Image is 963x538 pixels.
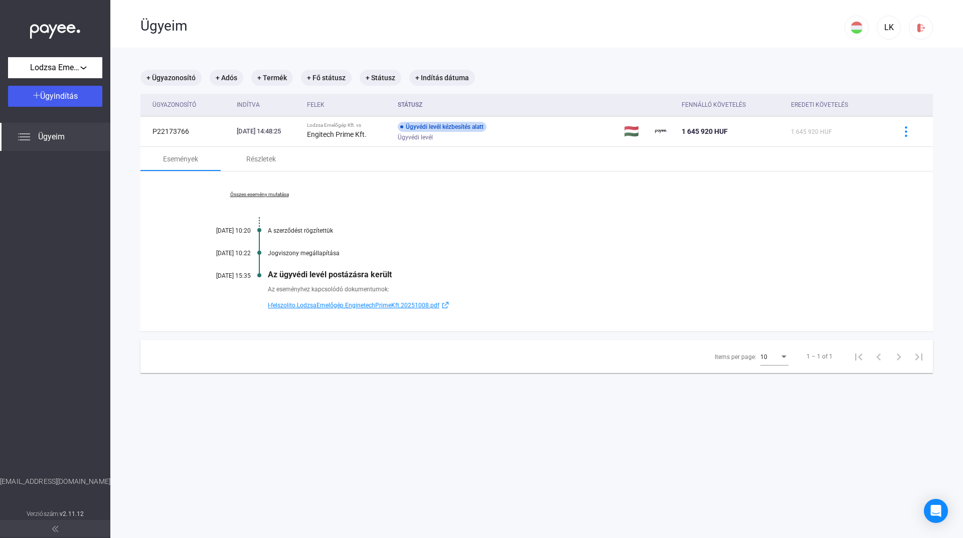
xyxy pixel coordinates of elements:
[398,131,433,143] span: Ügyvédi levél
[398,122,487,132] div: Ügyvédi levél kézbesítés alatt
[851,22,863,34] img: HU
[916,23,926,33] img: logout-red
[268,284,883,294] div: Az eseményhez kapcsolódó dokumentumok:
[909,16,933,40] button: logout-red
[715,351,756,363] div: Items per page:
[807,350,833,363] div: 1 – 1 of 1
[909,346,929,367] button: Last page
[8,86,102,107] button: Ügyindítás
[682,99,746,111] div: Fennálló követelés
[268,299,883,311] a: I-felszolito.LodzsaEmelőgép.EnginetechPrimeKft.20251008.pdfexternal-link-blue
[301,70,352,86] mat-chip: + Fő státusz
[163,153,198,165] div: Események
[307,99,325,111] div: Felek
[246,153,276,165] div: Részletek
[152,99,229,111] div: Ügyazonosító
[8,57,102,78] button: Lodzsa Emelőgép Kft.
[237,99,299,111] div: Indítva
[191,272,251,279] div: [DATE] 15:35
[30,62,80,74] span: Lodzsa Emelőgép Kft.
[360,70,401,86] mat-chip: + Státusz
[845,16,869,40] button: HU
[191,192,328,198] a: Összes esemény mutatása
[889,346,909,367] button: Next page
[268,299,439,311] span: I-felszolito.LodzsaEmelőgép.EnginetechPrimeKft.20251008.pdf
[268,250,883,257] div: Jogviszony megállapítása
[901,126,911,137] img: more-blue
[791,128,832,135] span: 1 645 920 HUF
[210,70,243,86] mat-chip: + Adós
[237,126,299,136] div: [DATE] 14:48:25
[439,301,451,309] img: external-link-blue
[791,99,848,111] div: Eredeti követelés
[869,346,889,367] button: Previous page
[237,99,260,111] div: Indítva
[52,526,58,532] img: arrow-double-left-grey.svg
[268,227,883,234] div: A szerződést rögzítettük
[30,19,80,39] img: white-payee-white-dot.svg
[791,99,883,111] div: Eredeti követelés
[140,18,845,35] div: Ügyeim
[682,127,728,135] span: 1 645 920 HUF
[251,70,293,86] mat-chip: + Termék
[655,125,667,137] img: payee-logo
[394,94,619,116] th: Státusz
[268,270,883,279] div: Az ügyvédi levél postázásra került
[409,70,475,86] mat-chip: + Indítás dátuma
[191,227,251,234] div: [DATE] 10:20
[152,99,196,111] div: Ügyazonosító
[877,16,901,40] button: LK
[760,350,788,363] mat-select: Items per page:
[140,116,233,146] td: P22173766
[140,70,202,86] mat-chip: + Ügyazonosító
[307,99,390,111] div: Felek
[682,99,783,111] div: Fennálló követelés
[60,510,84,517] strong: v2.11.12
[307,130,367,138] strong: Engitech Prime Kft.
[760,353,767,361] span: 10
[191,250,251,257] div: [DATE] 10:22
[307,122,390,128] div: Lodzsa Emelőgép Kft. vs
[895,121,916,142] button: more-blue
[40,91,78,101] span: Ügyindítás
[620,116,651,146] td: 🇭🇺
[18,131,30,143] img: list.svg
[880,22,897,34] div: LK
[33,92,40,99] img: plus-white.svg
[924,499,948,523] div: Open Intercom Messenger
[38,131,65,143] span: Ügyeim
[849,346,869,367] button: First page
